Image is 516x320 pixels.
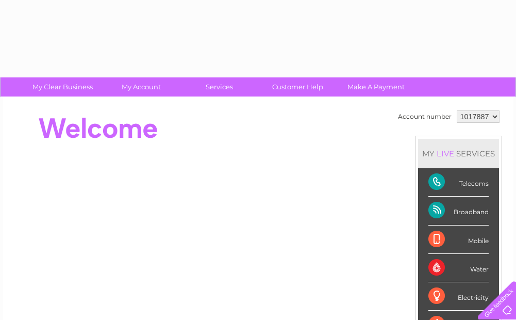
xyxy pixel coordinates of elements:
div: MY SERVICES [418,139,499,168]
a: My Account [98,77,184,97]
a: My Clear Business [20,77,105,97]
div: Water [428,254,489,282]
div: Telecoms [428,168,489,197]
a: Services [177,77,262,97]
a: Make A Payment [334,77,419,97]
div: Broadband [428,197,489,225]
div: Electricity [428,282,489,311]
div: Mobile [428,226,489,254]
td: Account number [395,108,454,125]
div: LIVE [435,149,456,158]
a: Customer Help [255,77,340,97]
